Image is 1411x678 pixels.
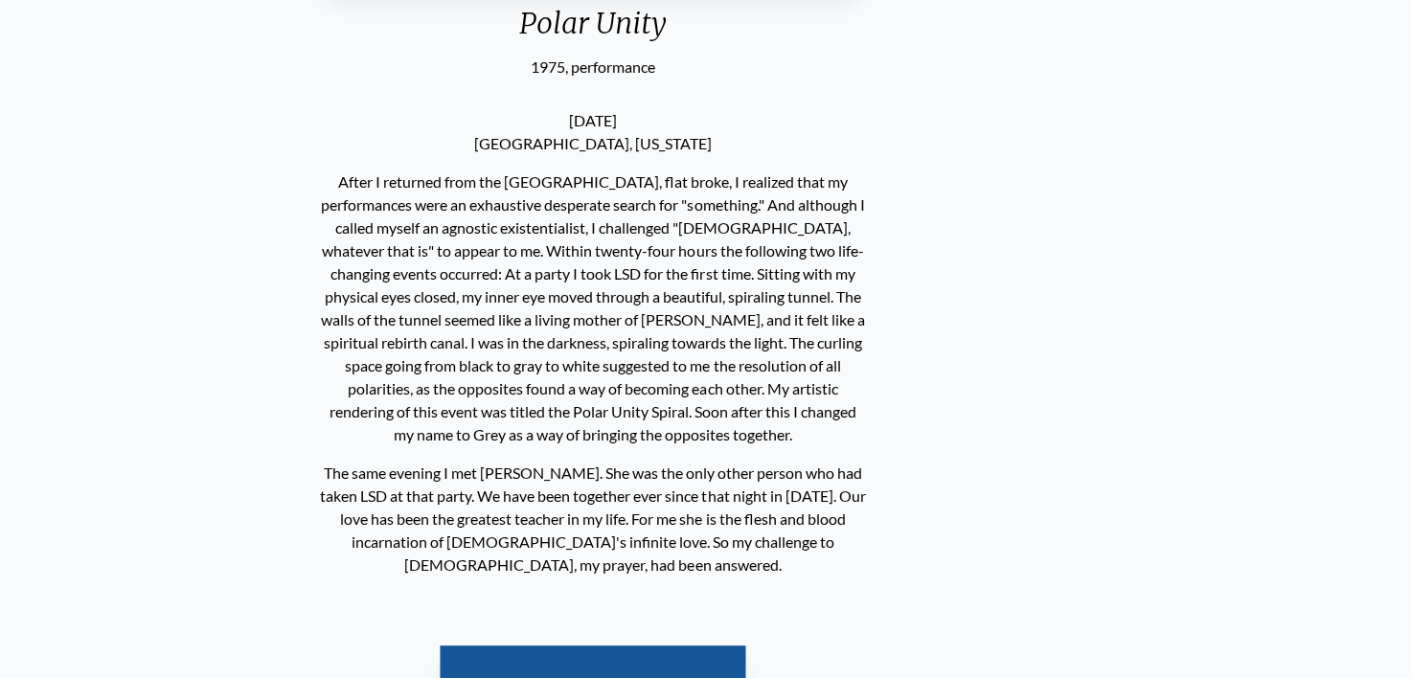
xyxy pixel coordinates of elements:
div: 1975, performance [316,56,869,79]
p: The same evening I met [PERSON_NAME]. She was the only other person who had taken LSD at that par... [320,454,865,584]
div: Polar Unity [316,6,869,56]
p: After I returned from the [GEOGRAPHIC_DATA], flat broke, I realized that my performances were an ... [320,163,865,454]
p: [DATE] [GEOGRAPHIC_DATA], [US_STATE] [320,102,865,163]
